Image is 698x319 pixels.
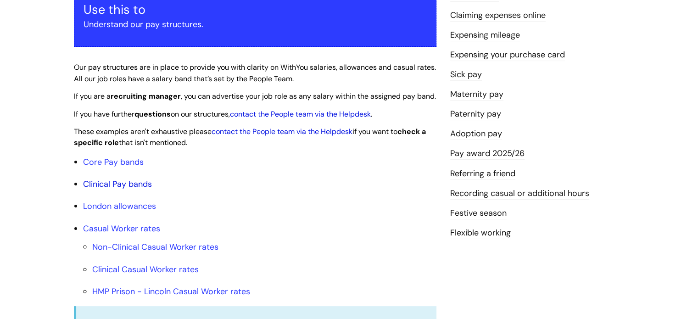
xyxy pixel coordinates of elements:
[134,109,171,119] strong: questions
[92,264,199,275] a: Clinical Casual Worker rates
[450,69,482,81] a: Sick pay
[83,157,144,168] a: Core Pay bands
[74,127,426,148] span: These examples aren't exhaustive please if you want to that isn't mentioned.
[92,286,250,297] a: HMP Prison - Lincoln Casual Worker rates
[83,201,156,212] a: London allowances
[111,91,181,101] strong: recruiting manager
[450,188,589,200] a: Recording casual or additional hours
[74,62,436,84] span: Our pay structures are in place to provide you with clarity on WithYou salaries, allowances and c...
[450,108,501,120] a: Paternity pay
[450,10,546,22] a: Claiming expenses online
[450,168,515,180] a: Referring a friend
[84,2,427,17] h3: Use this to
[450,128,502,140] a: Adoption pay
[450,29,520,41] a: Expensing mileage
[230,109,371,119] a: contact the People team via the Helpdesk
[74,109,372,119] span: If you have further on our structures, .
[450,148,525,160] a: Pay award 2025/26
[83,179,152,190] a: Clinical Pay bands
[92,241,218,252] a: Non-Clinical Casual Worker rates
[83,223,160,234] a: Casual Worker rates
[84,17,427,32] p: Understand our pay structures.
[450,207,507,219] a: Festive season
[450,89,503,101] a: Maternity pay
[450,49,565,61] a: Expensing your purchase card
[450,227,511,239] a: Flexible working
[212,127,352,136] a: contact the People team via the Helpdesk
[74,91,436,101] span: If you are a , you can advertise your job role as any salary within the assigned pay band.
